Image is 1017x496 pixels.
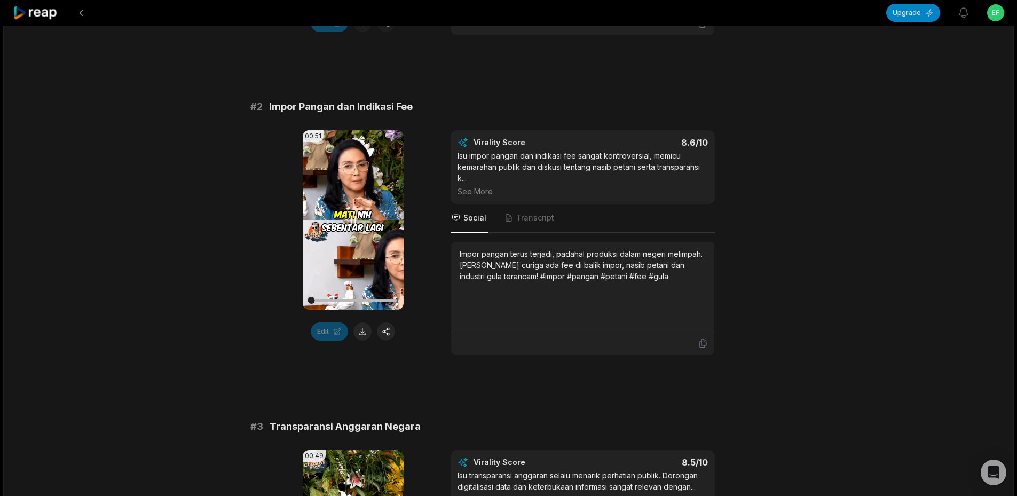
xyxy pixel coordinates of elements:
[474,137,588,148] div: Virality Score
[269,99,413,114] span: Impor Pangan dan Indikasi Fee
[460,248,706,282] div: Impor pangan terus terjadi, padahal produksi dalam negeri melimpah. [PERSON_NAME] curiga ada fee ...
[886,4,940,22] button: Upgrade
[458,186,708,197] div: See More
[474,457,588,468] div: Virality Score
[250,99,263,114] span: # 2
[451,204,715,233] nav: Tabs
[516,212,554,223] span: Transcript
[458,150,708,197] div: Isu impor pangan dan indikasi fee sangat kontroversial, memicu kemarahan publik dan diskusi tenta...
[463,212,486,223] span: Social
[250,419,263,434] span: # 3
[593,137,708,148] div: 8.6 /10
[311,322,348,341] button: Edit
[270,419,421,434] span: Transparansi Anggaran Negara
[303,130,404,310] video: Your browser does not support mp4 format.
[981,460,1006,485] div: Open Intercom Messenger
[593,457,708,468] div: 8.5 /10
